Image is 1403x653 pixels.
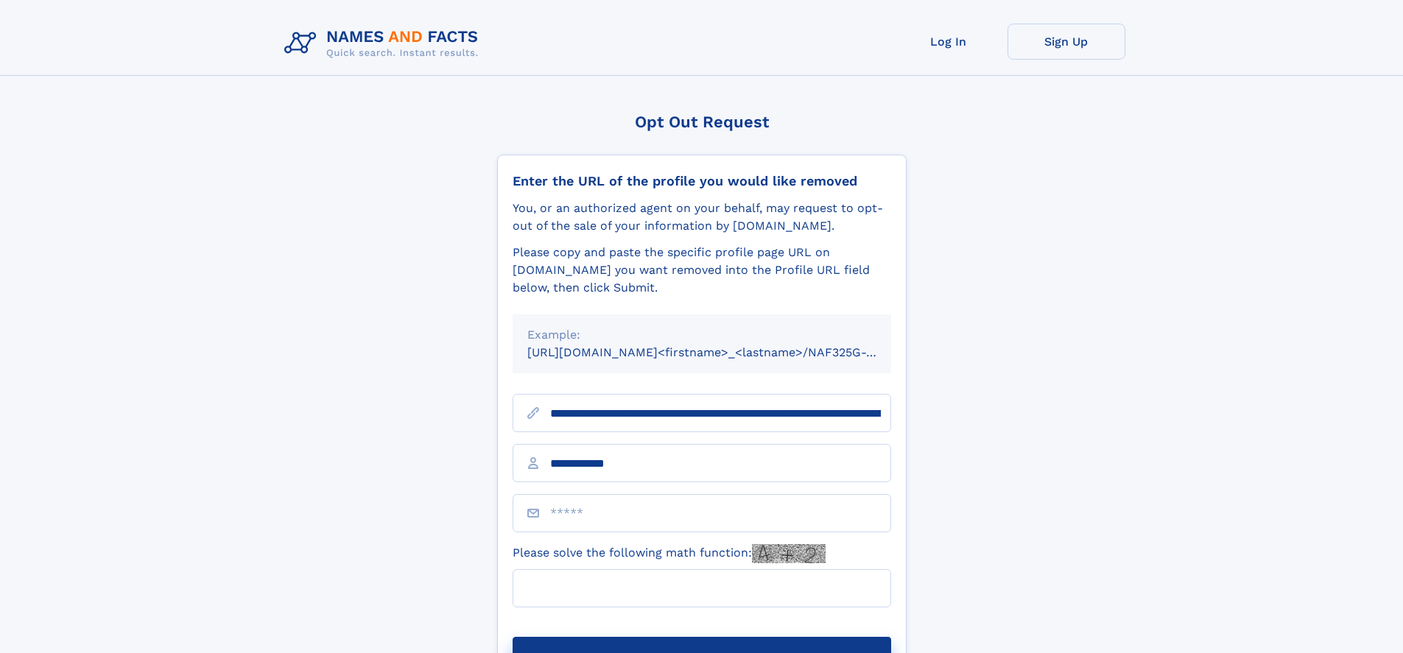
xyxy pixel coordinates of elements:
div: Please copy and paste the specific profile page URL on [DOMAIN_NAME] you want removed into the Pr... [513,244,891,297]
div: Enter the URL of the profile you would like removed [513,173,891,189]
a: Sign Up [1008,24,1125,60]
div: You, or an authorized agent on your behalf, may request to opt-out of the sale of your informatio... [513,200,891,235]
div: Opt Out Request [497,113,907,131]
img: Logo Names and Facts [278,24,490,63]
small: [URL][DOMAIN_NAME]<firstname>_<lastname>/NAF325G-xxxxxxxx [527,345,919,359]
label: Please solve the following math function: [513,544,826,563]
a: Log In [890,24,1008,60]
div: Example: [527,326,876,344]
